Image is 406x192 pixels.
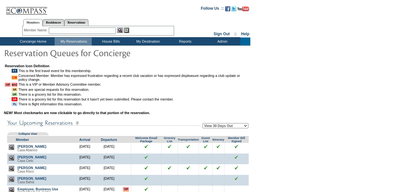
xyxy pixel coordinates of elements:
td: [DATE] [97,164,121,175]
img: icon_FirstTravel.gif [12,69,17,73]
a: Subscribe to our YouTube Channel [237,8,249,12]
td: Follow Us :: [201,5,224,13]
span: Casa Cielo [17,159,33,163]
div: Member Name: [24,27,49,33]
input: Click to see this reservation's flight info [186,144,190,148]
a: Grocery List [164,136,175,143]
td: There is flight information this reservation. [18,102,249,106]
a: Welcome Email Package [135,136,157,143]
a: Employee, Business Use [17,187,58,191]
td: There is a grocery list for this reservation. [18,92,249,96]
a: Help [241,32,249,36]
td: [DATE] [97,154,121,164]
input: Click to see this reservation's itinerary [216,144,220,148]
a: Arrival [79,138,90,142]
td: There is a grocery list for this reservation but it hasn't yet been submitted. Please contact the... [18,97,249,101]
img: chkSmaller.gif [144,166,148,170]
img: Become our fan on Facebook [225,6,230,11]
img: chkSmaller.gif [144,144,148,148]
td: There are special requests for this reservation. [18,88,249,91]
a: Residences [43,19,64,26]
input: Click to see this reservation's incidentals [234,155,238,159]
img: chkSmaller.gif [144,155,148,159]
img: view [9,155,14,161]
input: Click to see this reservation's grocery list [168,144,172,148]
img: icon_HasGroceryList.gif [12,92,17,96]
td: [DATE] [73,164,97,175]
a: [PERSON_NAME] [17,155,46,159]
a: Members [23,19,43,26]
img: chkSmaller.gif [144,176,148,180]
a: [PERSON_NAME] [17,176,46,180]
img: Follow us on Twitter [231,6,236,11]
input: VIP member [123,187,129,191]
a: Follow us on Twitter [231,8,236,12]
img: icon_VipMAC.gif [12,83,17,87]
input: Click to see this reservation's incidentals [234,166,238,170]
img: View [117,27,123,33]
img: view [9,176,14,182]
a: Itinerary [212,138,224,141]
b: NEW! Most checkmarks are now clickable to go directly to that portion of the reservation. [4,111,150,115]
img: icon_HasGroceryListNotSubmitted.gif [12,97,17,101]
td: [DATE] [73,154,97,164]
a: Reservations [64,19,88,26]
td: [DATE] [97,143,121,154]
img: chkSmaller.gif [144,187,148,191]
td: Reports [166,37,203,46]
img: subTtlConUpcomingReservatio.gif [7,119,201,127]
img: icon_HasFlightInfo.gif [12,102,17,106]
td: [DATE] [73,175,97,186]
td: Concerned Member: Member has expressed frustration regarding a recent club vacation or has expres... [18,74,249,81]
input: Click to see this reservation's incidentals [234,176,238,180]
input: Click to see this reservation's incidentals [234,144,238,148]
input: Click to see this reservation's grocery list [168,166,172,170]
img: view [9,144,14,150]
a: Become our fan on Facebook [225,8,230,12]
a: Guest List [201,136,210,143]
img: Subscribe to our YouTube Channel [237,6,249,11]
a: Sign Out [213,32,230,36]
td: This is a VIP or Member Advisory Committee member. [18,82,249,87]
td: [DATE] [73,143,97,154]
img: icon_IsVip.gif [5,83,11,87]
td: [DATE] [97,175,121,186]
td: This is the first travel event for this membership. [18,69,249,73]
span: Casa Risco [17,170,34,173]
span: Casa Bahia [17,180,34,184]
img: Compass Home [5,2,47,15]
input: Click to see this reservation's guest list [204,144,208,148]
input: Click to see this reservation's itinerary [216,166,220,170]
a: [PERSON_NAME] [17,166,46,170]
td: My Destination [129,37,166,46]
b: Reservation Icon Definition [5,64,49,68]
a: Transportation [178,138,199,141]
a: Member [16,138,29,142]
span: Casa Abanico [17,148,37,152]
input: Click to see this reservation's guest list [204,166,208,170]
input: Click to see this reservation's flight info [186,166,190,170]
img: icon_IsCM.gif [12,76,17,80]
td: Admin [203,37,240,46]
a: Member Bill Signed [228,136,245,143]
img: view [9,166,14,171]
td: House Bills [92,37,129,46]
a: [PERSON_NAME] [17,144,46,148]
span: :: [234,32,237,36]
img: pgTtlBigConResQ.gif [4,46,133,59]
td: Concierge Home [10,37,55,46]
img: icon_HasSpecialRequests.gif [12,88,17,91]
